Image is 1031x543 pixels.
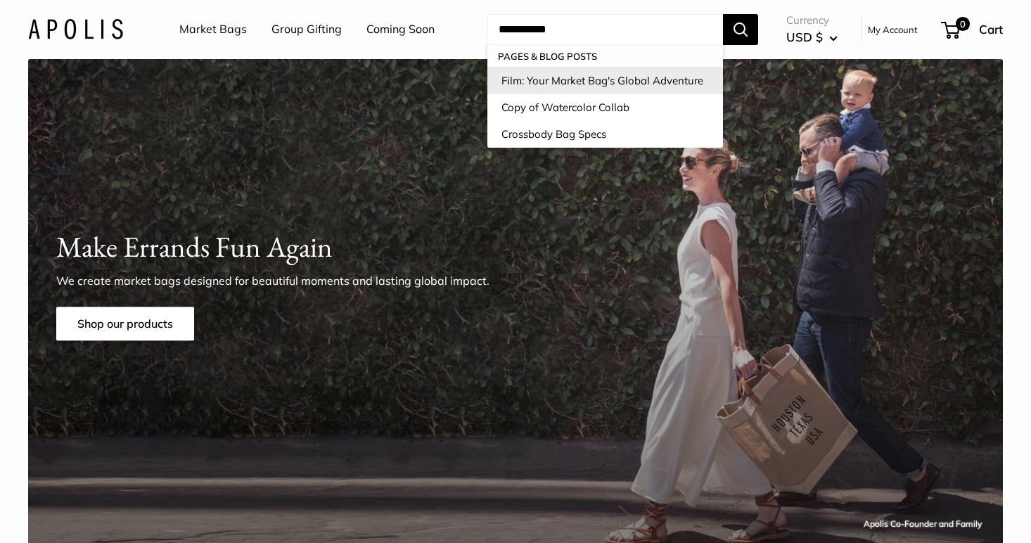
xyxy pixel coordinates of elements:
[271,19,342,40] a: Group Gifting
[56,307,194,341] a: Shop our products
[979,22,1003,37] span: Cart
[942,18,1003,41] a: 0 Cart
[487,45,723,68] p: Pages & Blog posts
[28,19,123,39] img: Apolis
[179,19,247,40] a: Market Bags
[868,21,918,38] a: My Account
[487,121,723,148] a: Crossbody Bag Specs
[366,19,435,40] a: Coming Soon
[786,26,838,49] button: USD $
[56,273,513,290] p: We create market bags designed for beautiful moments and lasting global impact.
[487,14,723,45] input: Search...
[864,516,982,532] div: Apolis Co-Founder and Family
[786,30,823,44] span: USD $
[56,226,975,268] h1: Make Errands Fun Again
[723,14,758,45] button: Search
[487,94,723,121] a: Copy of Watercolor Collab
[487,68,723,94] a: Film: Your Market Bag's Global Adventure
[786,11,838,30] span: Currency
[956,17,970,31] span: 0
